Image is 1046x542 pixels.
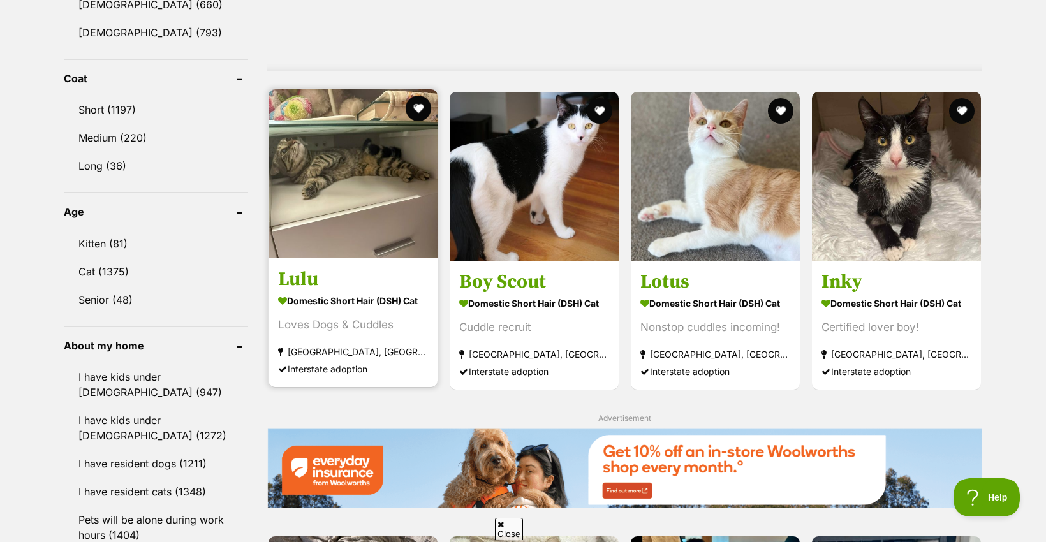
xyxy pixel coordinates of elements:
[459,319,609,337] div: Cuddle recruit
[64,19,248,46] a: [DEMOGRAPHIC_DATA] (793)
[64,340,248,351] header: About my home
[278,361,428,378] div: Interstate adoption
[459,346,609,363] strong: [GEOGRAPHIC_DATA], [GEOGRAPHIC_DATA]
[631,92,800,261] img: Lotus - Domestic Short Hair (DSH) Cat
[949,98,975,124] button: favourite
[64,407,248,449] a: I have kids under [DEMOGRAPHIC_DATA] (1272)
[954,478,1020,516] iframe: Help Scout Beacon - Open
[821,270,971,295] h3: Inky
[640,363,790,381] div: Interstate adoption
[812,261,981,390] a: Inky Domestic Short Hair (DSH) Cat Certified lover boy! [GEOGRAPHIC_DATA], [GEOGRAPHIC_DATA] Inte...
[267,428,982,510] a: Everyday Insurance promotional banner
[64,363,248,406] a: I have kids under [DEMOGRAPHIC_DATA] (947)
[459,270,609,295] h3: Boy Scout
[821,295,971,313] strong: Domestic Short Hair (DSH) Cat
[631,261,800,390] a: Lotus Domestic Short Hair (DSH) Cat Nonstop cuddles incoming! [GEOGRAPHIC_DATA], [GEOGRAPHIC_DATA...
[821,363,971,381] div: Interstate adoption
[64,230,248,257] a: Kitten (81)
[269,258,438,388] a: Lulu Domestic Short Hair (DSH) Cat Loves Dogs & Cuddles [GEOGRAPHIC_DATA], [GEOGRAPHIC_DATA] Inte...
[267,428,982,508] img: Everyday Insurance promotional banner
[587,98,612,124] button: favourite
[269,89,438,258] img: Lulu - Domestic Short Hair (DSH) Cat
[64,152,248,179] a: Long (36)
[450,261,619,390] a: Boy Scout Domestic Short Hair (DSH) Cat Cuddle recruit [GEOGRAPHIC_DATA], [GEOGRAPHIC_DATA] Inter...
[278,344,428,361] strong: [GEOGRAPHIC_DATA], [GEOGRAPHIC_DATA]
[278,317,428,334] div: Loves Dogs & Cuddles
[459,295,609,313] strong: Domestic Short Hair (DSH) Cat
[64,450,248,477] a: I have resident dogs (1211)
[278,292,428,311] strong: Domestic Short Hair (DSH) Cat
[64,286,248,313] a: Senior (48)
[459,363,609,381] div: Interstate adoption
[278,268,428,292] h3: Lulu
[64,73,248,84] header: Coat
[640,319,790,337] div: Nonstop cuddles incoming!
[495,518,523,540] span: Close
[450,92,619,261] img: Boy Scout - Domestic Short Hair (DSH) Cat
[812,92,981,261] img: Inky - Domestic Short Hair (DSH) Cat
[640,270,790,295] h3: Lotus
[768,98,793,124] button: favourite
[598,413,651,423] span: Advertisement
[64,258,248,285] a: Cat (1375)
[64,478,248,505] a: I have resident cats (1348)
[64,124,248,151] a: Medium (220)
[640,295,790,313] strong: Domestic Short Hair (DSH) Cat
[821,346,971,363] strong: [GEOGRAPHIC_DATA], [GEOGRAPHIC_DATA]
[821,319,971,337] div: Certified lover boy!
[640,346,790,363] strong: [GEOGRAPHIC_DATA], [GEOGRAPHIC_DATA]
[406,96,431,121] button: favourite
[64,206,248,217] header: Age
[64,96,248,123] a: Short (1197)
